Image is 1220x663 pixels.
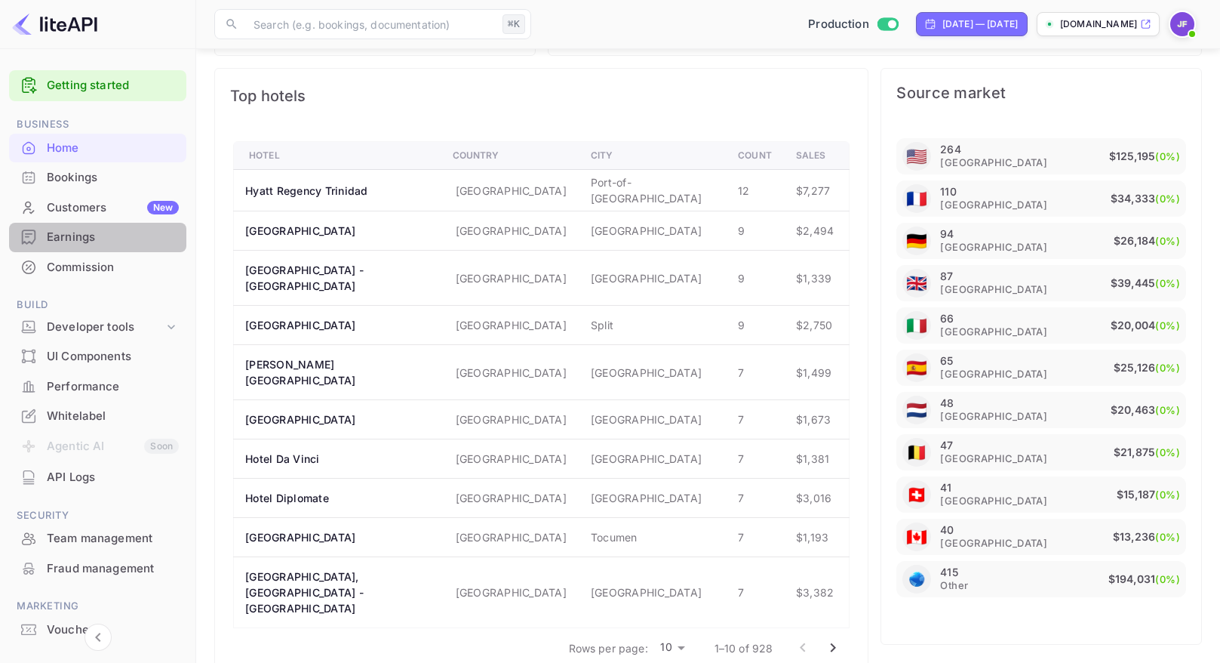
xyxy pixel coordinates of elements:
[47,319,164,336] div: Developer tools
[896,84,1186,102] span: Source market
[233,141,850,628] table: a dense table
[902,480,931,509] div: Switzerland
[726,251,784,306] td: 9
[726,345,784,400] td: 7
[441,142,579,170] th: Country
[234,479,441,518] th: Hotel Diplomate
[579,345,726,400] td: [GEOGRAPHIC_DATA]
[1109,147,1180,165] p: $125,195
[940,396,954,409] p: 48
[579,251,726,306] td: [GEOGRAPHIC_DATA]
[906,393,927,427] span: United States
[902,523,931,551] div: Canada
[940,523,954,536] p: 40
[940,578,968,593] span: Other
[906,520,927,554] span: United States
[940,409,1047,424] span: [GEOGRAPHIC_DATA]
[9,342,186,372] div: UI Components
[47,560,179,578] div: Fraud management
[1155,404,1180,416] span: (0%)
[1155,277,1180,289] span: (0%)
[234,211,441,251] th: [GEOGRAPHIC_DATA]
[1111,316,1180,335] p: $20,004
[9,598,186,615] span: Marketing
[940,367,1047,381] span: [GEOGRAPHIC_DATA]
[940,566,957,578] p: 415
[579,518,726,557] td: Tocumen
[714,640,773,656] p: 1–10 of 928
[1155,193,1180,205] span: (0%)
[902,396,931,424] div: Netherlands
[9,253,186,282] div: Commission
[9,554,186,582] a: Fraud management
[9,554,186,584] div: Fraud management
[1155,319,1180,331] span: (0%)
[579,306,726,345] td: Split
[47,408,179,425] div: Whitelabel
[1111,401,1180,419] p: $20,463
[441,170,579,211] td: [GEOGRAPHIC_DATA]
[902,142,931,171] div: United States
[9,193,186,223] div: CustomersNew
[784,400,850,439] td: $1,673
[784,170,850,211] td: $7,277
[906,351,927,385] span: United States
[234,170,441,211] th: Hyatt Regency Trinidad
[902,311,931,340] div: Italy
[940,325,1047,339] span: [GEOGRAPHIC_DATA]
[940,481,951,494] p: 41
[940,494,1047,508] span: [GEOGRAPHIC_DATA]
[9,524,186,552] a: Team management
[47,169,179,187] div: Bookings
[784,479,850,518] td: $3,016
[940,452,1047,466] span: [GEOGRAPHIC_DATA]
[9,402,186,431] div: Whitelabel
[234,345,441,400] th: [PERSON_NAME][GEOGRAPHIC_DATA]
[12,12,97,36] img: LiteAPI logo
[726,479,784,518] td: 7
[1108,570,1180,588] p: $194,031
[234,400,441,439] th: [GEOGRAPHIC_DATA]
[9,342,186,370] a: UI Components
[9,193,186,221] a: CustomersNew
[802,16,904,33] div: Switch to Sandbox mode
[906,309,927,343] span: United States
[726,439,784,479] td: 7
[47,259,179,276] div: Commission
[726,518,784,557] td: 7
[9,223,186,252] div: Earnings
[902,353,931,382] div: Spain
[9,402,186,430] a: Whitelabel
[9,507,186,524] span: Security
[9,463,186,492] div: API Logs
[9,70,186,101] div: Getting started
[47,530,179,547] div: Team management
[441,345,579,400] td: [GEOGRAPHIC_DATA]
[569,640,648,656] p: Rows per page:
[940,185,956,198] p: 110
[9,116,186,133] span: Business
[47,469,179,486] div: API Logs
[1117,486,1180,504] p: $15,187
[9,372,186,400] a: Performance
[441,400,579,439] td: [GEOGRAPHIC_DATA]
[147,201,179,214] div: New
[940,198,1047,212] span: [GEOGRAPHIC_DATA]
[579,170,726,211] td: Port-of-[GEOGRAPHIC_DATA]
[784,211,850,251] td: $2,494
[1111,190,1180,208] p: $34,333
[9,223,186,251] a: Earnings
[1113,528,1180,546] p: $13,236
[579,211,726,251] td: [GEOGRAPHIC_DATA]
[942,17,1018,31] div: [DATE] — [DATE]
[9,163,186,191] a: Bookings
[85,624,112,651] button: Collapse navigation
[784,439,850,479] td: $1,381
[902,269,931,298] div: United Kingdom
[234,439,441,479] th: Hotel Da Vinci
[441,251,579,306] td: [GEOGRAPHIC_DATA]
[906,140,927,174] span: United States
[9,372,186,402] div: Performance
[726,142,784,170] th: Count
[726,170,784,211] td: 12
